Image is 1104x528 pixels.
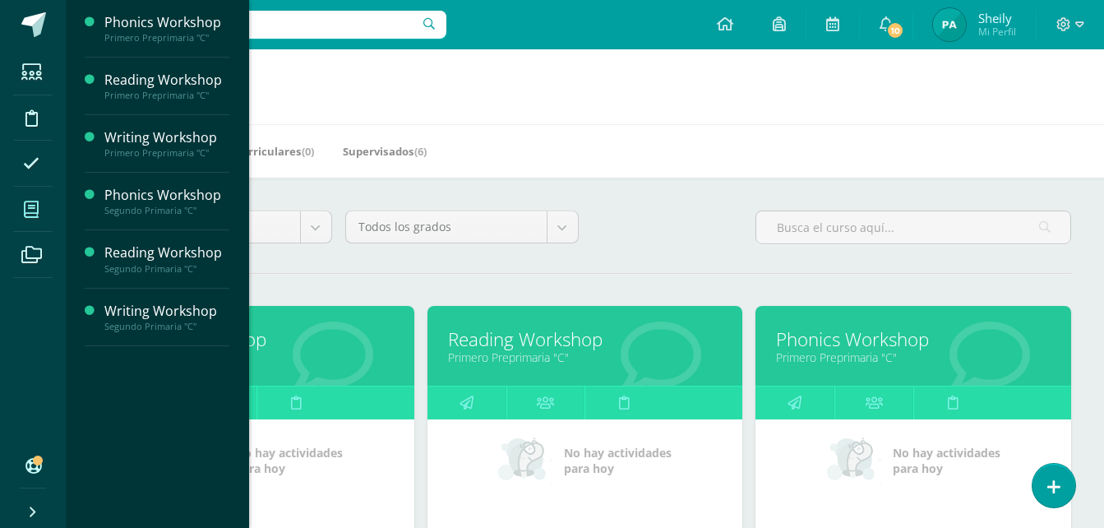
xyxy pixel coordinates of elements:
[235,445,343,476] span: No hay actividades para hoy
[827,436,881,485] img: no_activities_small.png
[893,445,1000,476] span: No hay actividades para hoy
[498,436,552,485] img: no_activities_small.png
[104,205,229,216] div: Segundo Primaria "C"
[358,211,534,243] span: Todos los grados
[302,144,314,159] span: (0)
[104,90,229,101] div: Primero Preprimaria "C"
[104,128,229,147] div: Writing Workshop
[564,445,672,476] span: No hay actividades para hoy
[343,138,427,164] a: Supervisados(6)
[776,350,1051,365] a: Primero Preprimaria "C"
[119,327,394,352] a: Writing Workshop
[104,263,229,275] div: Segundo Primaria "C"
[978,10,1016,26] span: Sheily
[119,350,394,365] a: Primero Preprimaria "C"
[104,243,229,262] div: Reading Workshop
[756,211,1070,243] input: Busca el curso aquí...
[104,321,229,332] div: Segundo Primaria "C"
[104,302,229,332] a: Writing WorkshopSegundo Primaria "C"
[886,21,904,39] span: 10
[104,71,229,101] a: Reading WorkshopPrimero Preprimaria "C"
[933,8,966,41] img: b0c5a64c46d61fd28d8de184b3c78043.png
[104,32,229,44] div: Primero Preprimaria "C"
[104,302,229,321] div: Writing Workshop
[448,327,723,352] a: Reading Workshop
[776,327,1051,352] a: Phonics Workshop
[185,138,314,164] a: Mis Extracurriculares(0)
[448,350,723,365] a: Primero Preprimaria "C"
[104,128,229,159] a: Writing WorkshopPrimero Preprimaria "C"
[104,71,229,90] div: Reading Workshop
[104,13,229,32] div: Phonics Workshop
[104,147,229,159] div: Primero Preprimaria "C"
[104,186,229,205] div: Phonics Workshop
[76,11,446,39] input: Busca un usuario...
[346,211,578,243] a: Todos los grados
[104,186,229,216] a: Phonics WorkshopSegundo Primaria "C"
[978,25,1016,39] span: Mi Perfil
[414,144,427,159] span: (6)
[104,13,229,44] a: Phonics WorkshopPrimero Preprimaria "C"
[104,243,229,274] a: Reading WorkshopSegundo Primaria "C"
